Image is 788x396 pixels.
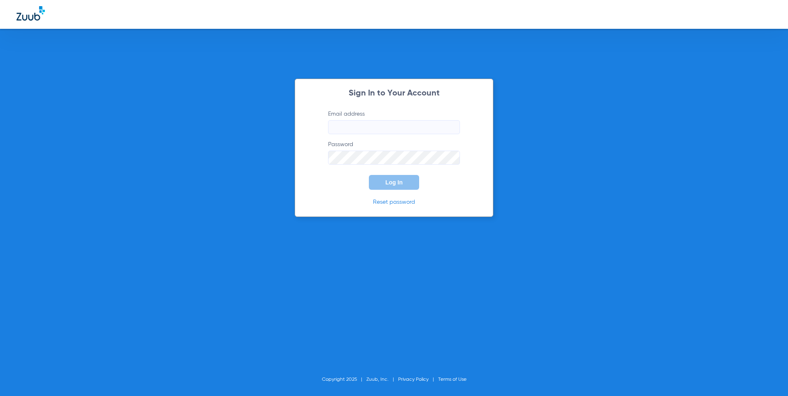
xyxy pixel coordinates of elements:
[398,377,429,382] a: Privacy Policy
[366,375,398,384] li: Zuub, Inc.
[328,120,460,134] input: Email address
[316,89,472,98] h2: Sign In to Your Account
[373,199,415,205] a: Reset password
[438,377,467,382] a: Terms of Use
[328,140,460,165] label: Password
[747,356,788,396] iframe: Chat Widget
[385,179,403,186] span: Log In
[16,6,45,21] img: Zuub Logo
[322,375,366,384] li: Copyright 2025
[369,175,419,190] button: Log In
[328,110,460,134] label: Email address
[328,151,460,165] input: Password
